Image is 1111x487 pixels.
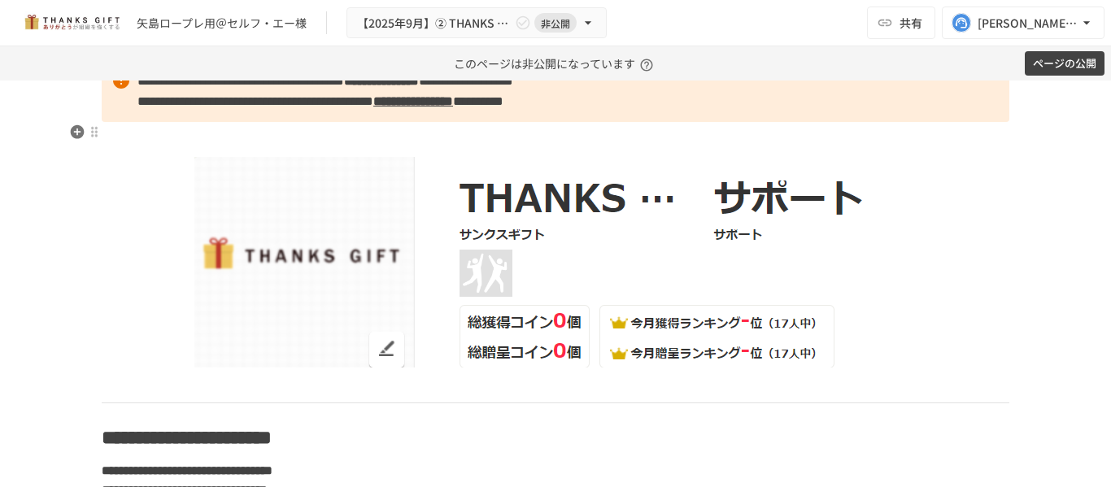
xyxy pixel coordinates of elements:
p: このページは非公開になっています [454,46,658,80]
div: [PERSON_NAME][EMAIL_ADDRESS][DOMAIN_NAME] [978,13,1078,33]
button: ページの公開 [1025,51,1104,76]
img: pMGHnklCK0XBvqJqMIX1caNN5eff5ahnaJF1GY3c2ID [194,157,917,367]
span: 非公開 [534,15,577,32]
button: 共有 [867,7,935,39]
button: [PERSON_NAME][EMAIL_ADDRESS][DOMAIN_NAME] [942,7,1104,39]
span: 【2025年9月】② THANKS GIFTキックオフMTG [357,13,512,33]
button: 【2025年9月】② THANKS GIFTキックオフMTG非公開 [346,7,607,39]
div: 矢島ロープレ用＠セルフ・エー様 [137,15,307,32]
img: mMP1OxWUAhQbsRWCurg7vIHe5HqDpP7qZo7fRoNLXQh [20,10,124,36]
span: 共有 [900,14,922,32]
